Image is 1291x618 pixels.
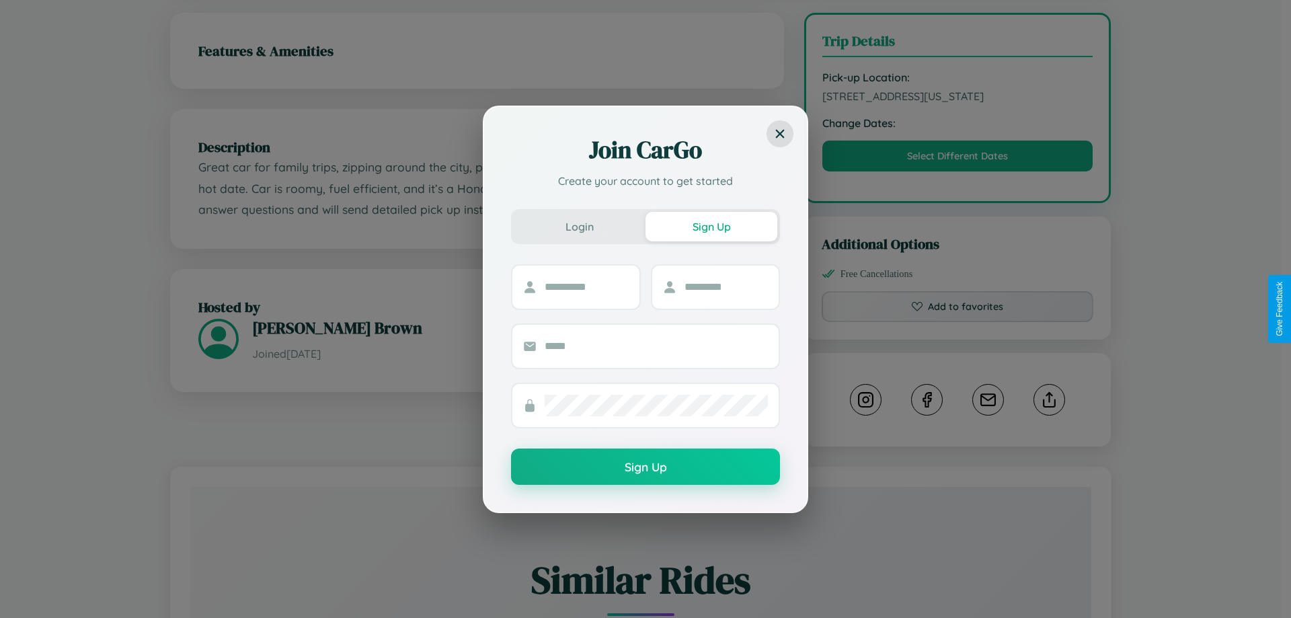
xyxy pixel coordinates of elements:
[511,134,780,166] h2: Join CarGo
[511,449,780,485] button: Sign Up
[1275,282,1284,336] div: Give Feedback
[511,173,780,189] p: Create your account to get started
[645,212,777,241] button: Sign Up
[514,212,645,241] button: Login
